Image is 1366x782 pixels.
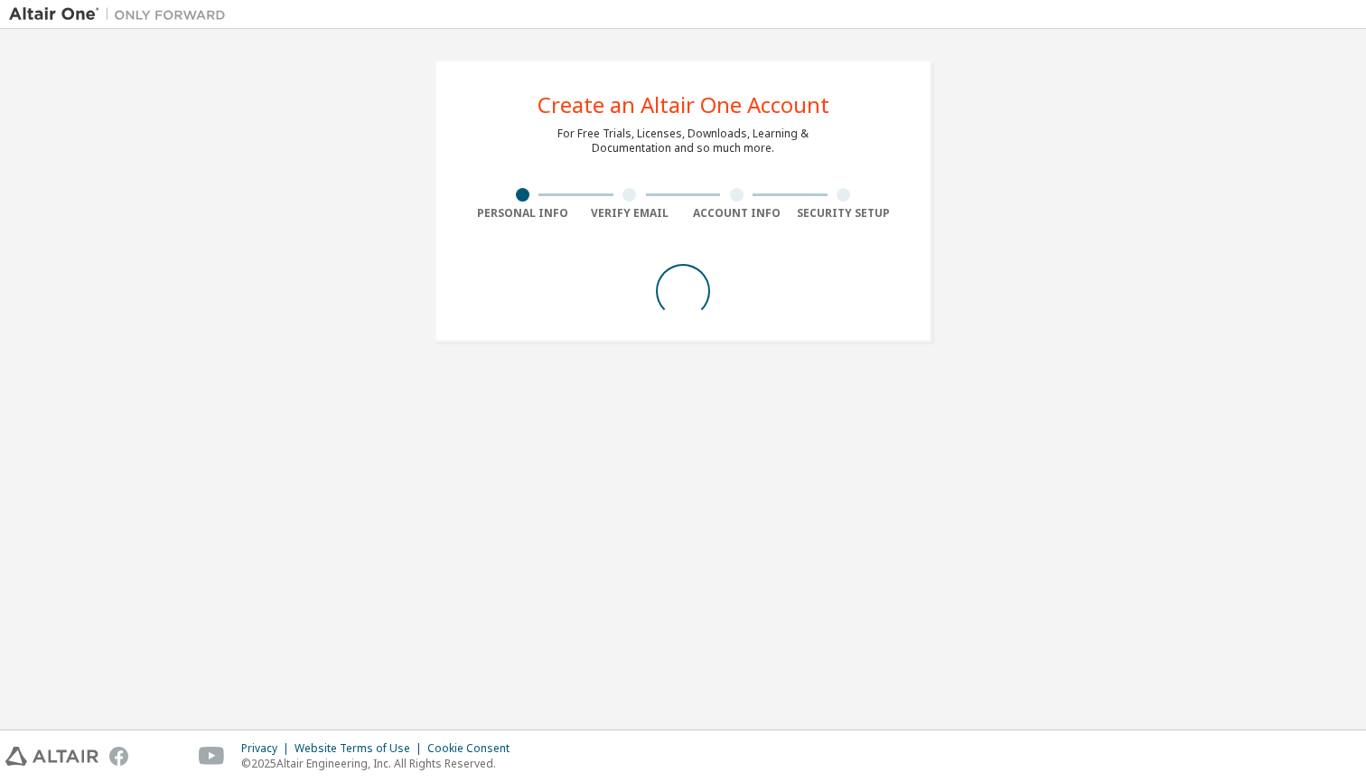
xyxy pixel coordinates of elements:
div: Security Setup [791,206,898,221]
div: Verify Email [576,206,684,221]
img: youtube.svg [199,747,225,766]
div: Privacy [241,741,295,756]
div: Cookie Consent [427,741,520,756]
img: facebook.svg [109,747,128,766]
img: altair_logo.svg [5,747,98,766]
div: Create an Altair One Account [538,94,829,116]
div: Personal Info [469,206,576,221]
div: Account Info [683,206,791,221]
img: Altair One [9,5,235,24]
div: For Free Trials, Licenses, Downloads, Learning & Documentation and so much more. [557,127,809,155]
div: Website Terms of Use [295,741,427,756]
p: © 2025 Altair Engineering, Inc. All Rights Reserved. [241,756,520,771]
